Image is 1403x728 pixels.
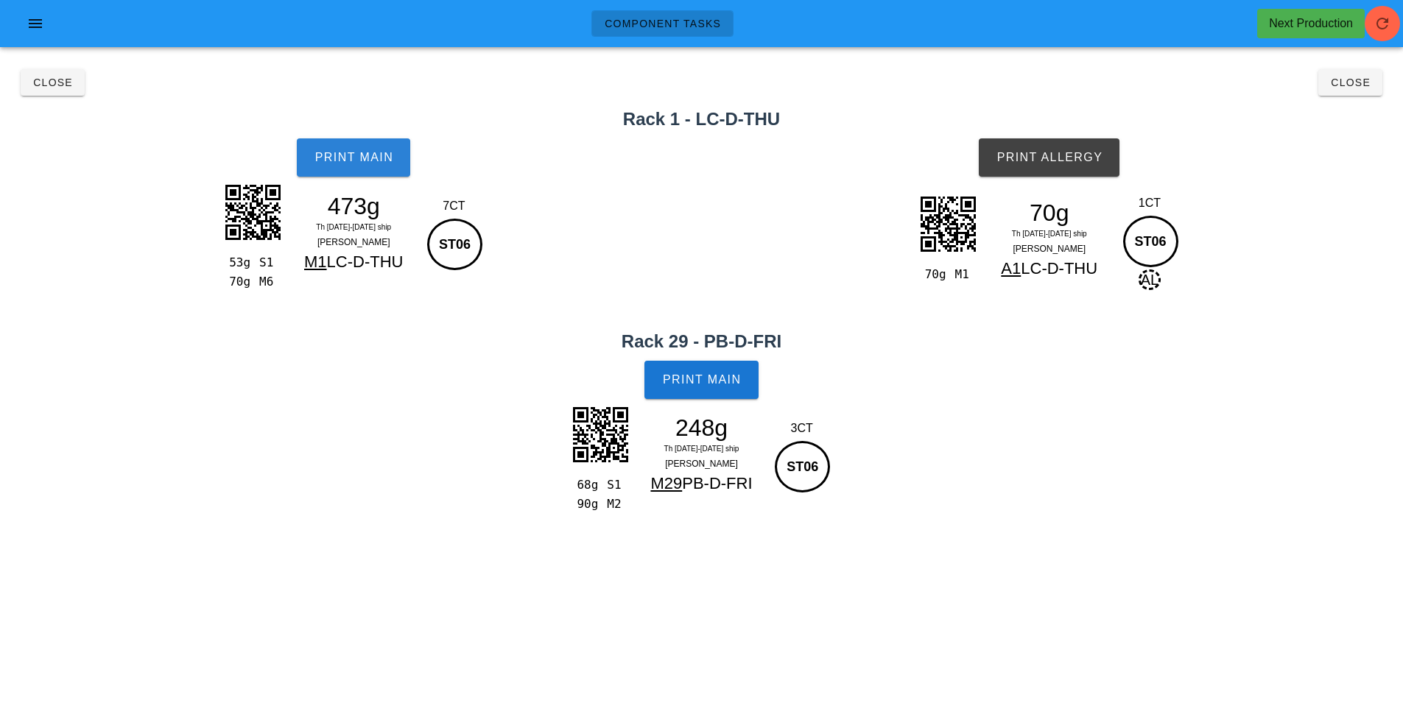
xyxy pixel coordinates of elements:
div: 7CT [423,197,485,215]
div: 90g [571,495,601,514]
div: S1 [601,476,631,495]
div: S1 [253,253,284,272]
div: M6 [253,272,284,291]
div: 70g [223,272,253,291]
div: [PERSON_NAME] [289,235,418,250]
div: M1 [949,265,980,284]
div: 53g [223,253,253,272]
div: M2 [601,495,631,514]
div: ST06 [775,441,830,492]
div: 473g [289,195,418,217]
span: Close [32,77,73,88]
span: PB-D-FRI [682,474,752,492]
div: 70g [918,265,949,284]
div: ST06 [427,219,482,270]
h2: Rack 1 - LC-D-THU [9,106,1394,132]
span: M1 [304,252,327,271]
div: 70g [985,202,1114,224]
span: LC-D-THU [327,252,404,271]
span: A1 [1001,259,1021,278]
span: Print Main [662,373,742,386]
div: 68g [571,476,601,495]
img: mAllaSqRW323RdJUkTkjGrBpps6SYrEmJBflExI8Ib2UgohFe+YPQS2FLK3lX+KIGBCCEoHY0zIQbDJViaEoHQwxoQcBJtsZU... [563,397,637,471]
span: LC-D-THU [1021,259,1097,278]
span: M29 [650,474,682,492]
button: Print Main [644,361,758,399]
div: 1CT [1119,194,1181,212]
button: Close [1318,69,1382,96]
span: Th [DATE]-[DATE] ship [316,223,391,231]
div: [PERSON_NAME] [638,456,766,471]
div: 248g [638,417,766,439]
button: Print Main [297,138,410,177]
span: Print Main [314,151,393,164]
div: [PERSON_NAME] [985,241,1114,256]
img: WBsrNSGkeMohSyixeStCSMbHZgyBIckac5WvCAIhhKC00SaEbASbuAohBKWNNiFkI9jEVQghKG20CSEbwSauQghBaaNNCNkIN... [911,187,985,261]
a: Component Tasks [591,10,734,37]
span: Print Allergy [996,151,1103,164]
img: DSQzJ7NWj1wMgUrJz9fkstkd9091CNm+yNOJCnxGggiBpPrVnEMZ37kYVrWw6qdj8JsQ8S8tkOHtDgl+4bJKsshmRSqbdBSRI... [216,175,289,249]
span: AL [1139,269,1161,290]
span: Close [1330,77,1371,88]
button: Print Allergy [979,138,1119,177]
span: Th [DATE]-[DATE] ship [1012,230,1087,238]
span: Component Tasks [604,18,721,29]
span: Th [DATE]-[DATE] ship [664,445,739,453]
h2: Rack 29 - PB-D-FRI [9,328,1394,355]
div: Next Production [1269,15,1353,32]
button: Close [21,69,85,96]
div: ST06 [1123,216,1178,267]
div: 3CT [771,420,832,437]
